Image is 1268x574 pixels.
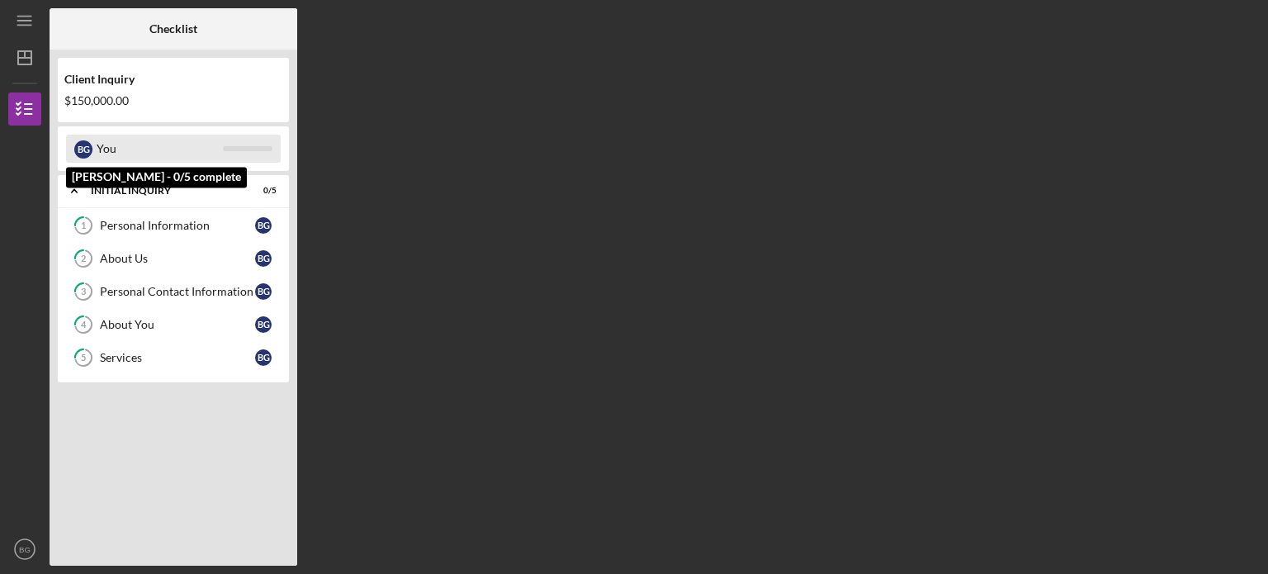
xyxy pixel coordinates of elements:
[66,209,281,242] a: 1Personal InformationBG
[74,140,92,159] div: B G
[91,186,235,196] div: Initial Inquiry
[255,349,272,366] div: B G
[255,283,272,300] div: B G
[81,254,86,264] tspan: 2
[66,242,281,275] a: 2About UsBG
[64,73,282,86] div: Client Inquiry
[64,94,282,107] div: $150,000.00
[81,320,87,330] tspan: 4
[100,318,255,331] div: About You
[100,351,255,364] div: Services
[149,22,197,36] b: Checklist
[8,533,41,566] button: BG
[81,353,86,363] tspan: 5
[255,250,272,267] div: B G
[247,186,277,196] div: 0 / 5
[81,221,86,231] tspan: 1
[66,308,281,341] a: 4About YouBG
[100,252,255,265] div: About Us
[97,135,223,163] div: You
[255,316,272,333] div: B G
[66,275,281,308] a: 3Personal Contact InformationBG
[100,219,255,232] div: Personal Information
[81,287,86,297] tspan: 3
[19,545,31,554] text: BG
[66,341,281,374] a: 5ServicesBG
[255,217,272,234] div: B G
[100,285,255,298] div: Personal Contact Information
